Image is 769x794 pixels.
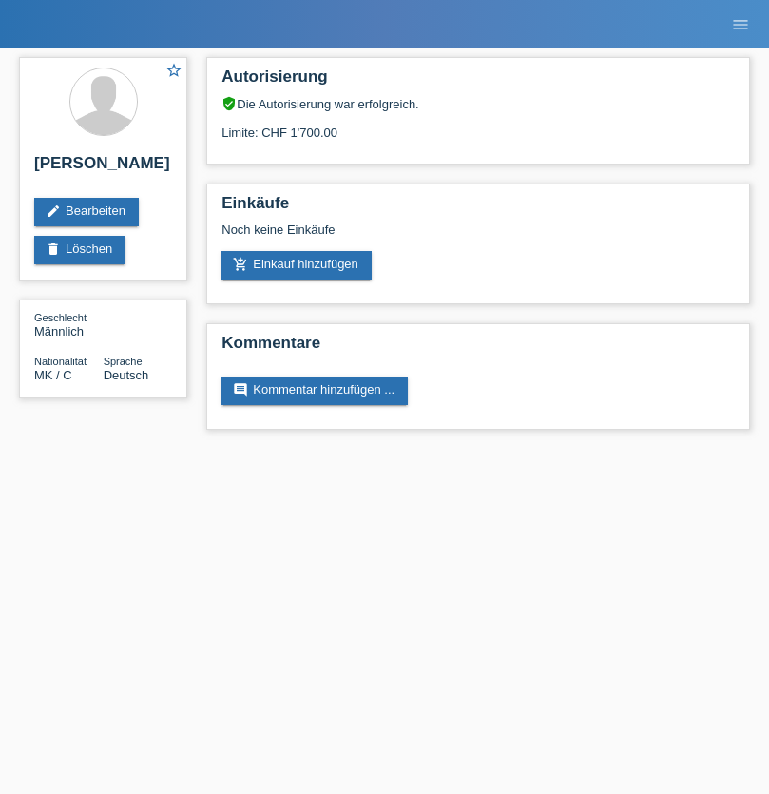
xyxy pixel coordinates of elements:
[34,368,72,382] span: Mazedonien / C / 17.11.2021
[34,154,172,183] h2: [PERSON_NAME]
[221,223,735,251] div: Noch keine Einkäufe
[104,368,149,382] span: Deutsch
[221,334,735,362] h2: Kommentare
[221,377,408,405] a: commentKommentar hinzufügen ...
[221,194,735,223] h2: Einkäufe
[721,18,759,29] a: menu
[34,236,125,264] a: deleteLöschen
[34,356,87,367] span: Nationalität
[221,251,372,280] a: add_shopping_cartEinkauf hinzufügen
[165,62,183,79] i: star_border
[34,310,104,339] div: Männlich
[233,257,248,272] i: add_shopping_cart
[34,198,139,226] a: editBearbeiten
[165,62,183,82] a: star_border
[221,96,237,111] i: verified_user
[731,15,750,34] i: menu
[34,312,87,323] span: Geschlecht
[46,242,61,257] i: delete
[221,68,735,96] h2: Autorisierung
[104,356,143,367] span: Sprache
[221,111,735,140] div: Limite: CHF 1'700.00
[46,203,61,219] i: edit
[221,96,735,111] div: Die Autorisierung war erfolgreich.
[233,382,248,397] i: comment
